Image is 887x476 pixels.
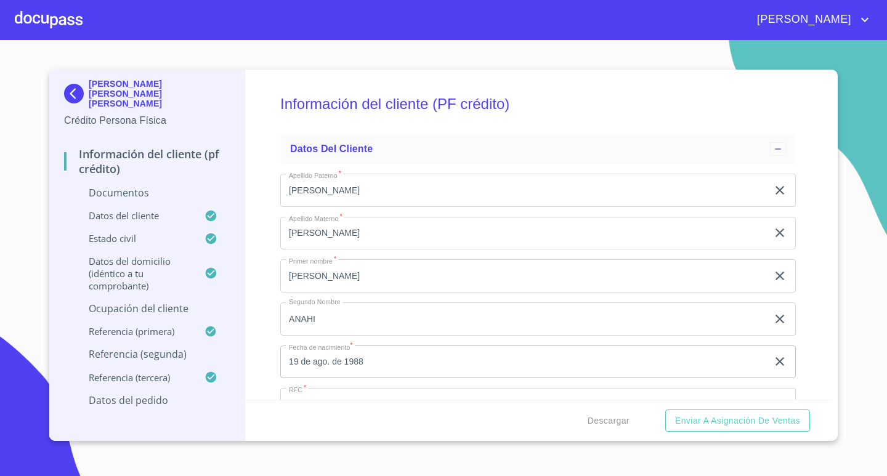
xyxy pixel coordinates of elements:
p: Estado Civil [64,232,205,244]
p: Crédito Persona Física [64,113,230,128]
span: Enviar a Asignación de Ventas [675,413,800,429]
img: Docupass spot blue [64,84,89,103]
h5: Información del cliente (PF crédito) [280,79,796,129]
p: Referencia (segunda) [64,347,230,361]
p: Datos del domicilio (idéntico a tu comprobante) [64,255,205,292]
p: Referencia (tercera) [64,371,205,384]
span: Descargar [588,413,630,429]
button: Descargar [583,409,634,432]
p: Datos del pedido [64,393,230,407]
p: Datos del cliente [64,209,205,222]
button: clear input [772,225,787,240]
button: Enviar a Asignación de Ventas [665,409,810,432]
span: [PERSON_NAME] [748,10,857,30]
p: Documentos [64,186,230,200]
p: Información del cliente (PF crédito) [64,147,230,176]
div: Datos del cliente [280,134,796,164]
p: Ocupación del Cliente [64,302,230,315]
span: Datos del cliente [290,143,373,154]
p: Referencia (primera) [64,325,205,337]
p: [PERSON_NAME] [PERSON_NAME] [PERSON_NAME] [89,79,230,108]
button: clear input [772,397,787,412]
button: clear input [772,183,787,198]
button: clear input [772,312,787,326]
div: [PERSON_NAME] [PERSON_NAME] [PERSON_NAME] [64,79,230,113]
button: account of current user [748,10,872,30]
button: clear input [772,268,787,283]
